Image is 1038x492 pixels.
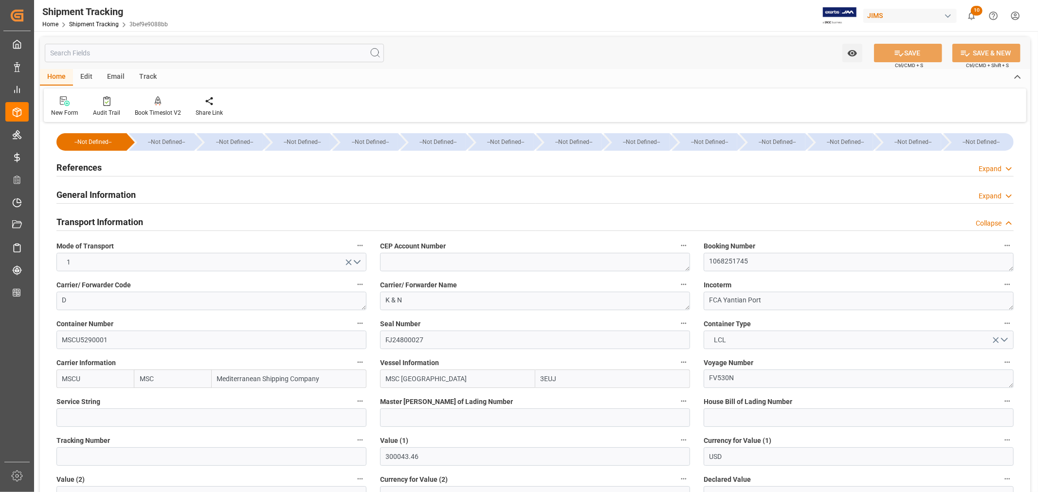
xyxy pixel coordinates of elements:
h2: References [56,161,102,174]
button: Seal Number [677,317,690,330]
span: Carrier Information [56,358,116,368]
div: JIMS [863,9,957,23]
div: --Not Defined-- [206,133,262,151]
div: --Not Defined-- [129,133,194,151]
button: Value (2) [354,473,366,485]
span: House Bill of Lading Number [704,397,792,407]
textarea: 1068251745 [704,253,1014,271]
div: Book Timeslot V2 [135,108,181,117]
div: --Not Defined-- [749,133,805,151]
button: Tracking Number [354,434,366,446]
div: Share Link [196,108,223,117]
span: Value (1) [380,436,408,446]
span: Service String [56,397,100,407]
span: Carrier/ Forwarder Code [56,280,131,290]
span: Carrier/ Forwarder Name [380,280,457,290]
div: --Not Defined-- [682,133,737,151]
div: Shipment Tracking [42,4,168,19]
div: --Not Defined-- [197,133,262,151]
span: CEP Account Number [380,241,446,251]
div: --Not Defined-- [604,133,669,151]
div: --Not Defined-- [808,133,873,151]
div: --Not Defined-- [885,133,941,151]
h2: General Information [56,188,136,201]
div: --Not Defined-- [536,133,601,151]
div: --Not Defined-- [342,133,398,151]
span: Value (2) [56,474,85,485]
textarea: FV530N [704,369,1014,388]
div: --Not Defined-- [818,133,873,151]
button: Carrier Information [354,356,366,369]
div: Expand [979,191,1002,201]
span: LCL [710,335,731,345]
div: --Not Defined-- [139,133,194,151]
div: --Not Defined-- [478,133,533,151]
div: --Not Defined-- [274,133,330,151]
button: Container Number [354,317,366,330]
span: Tracking Number [56,436,110,446]
div: --Not Defined-- [875,133,941,151]
div: --Not Defined-- [332,133,398,151]
div: Edit [73,69,100,86]
button: Value (1) [677,434,690,446]
button: Master [PERSON_NAME] of Lading Number [677,395,690,407]
span: Vessel Information [380,358,439,368]
a: Home [42,21,58,28]
button: show 10 new notifications [961,5,983,27]
div: Collapse [976,218,1002,228]
div: Home [40,69,73,86]
textarea: D [56,292,366,310]
button: open menu [704,331,1014,349]
button: JIMS [863,6,961,25]
button: Vessel Information [677,356,690,369]
button: CEP Account Number [677,239,690,252]
button: House Bill of Lading Number [1001,395,1014,407]
button: open menu [56,253,366,271]
div: Email [100,69,132,86]
a: Shipment Tracking [69,21,119,28]
span: 1 [62,257,76,267]
input: Fullname [212,369,367,388]
span: Currency for Value (2) [380,474,448,485]
button: Mode of Transport [354,239,366,252]
span: Container Type [704,319,751,329]
button: Carrier/ Forwarder Name [677,278,690,291]
button: Declared Value [1001,473,1014,485]
div: --Not Defined-- [614,133,669,151]
div: Audit Trail [93,108,120,117]
span: Currency for Value (1) [704,436,771,446]
span: Seal Number [380,319,420,329]
button: Incoterm [1001,278,1014,291]
button: Booking Number [1001,239,1014,252]
span: Incoterm [704,280,731,290]
div: Track [132,69,164,86]
div: --Not Defined-- [66,133,120,151]
button: SAVE & NEW [952,44,1020,62]
span: Container Number [56,319,113,329]
button: Help Center [983,5,1004,27]
div: --Not Defined-- [468,133,533,151]
input: Shortname [134,369,211,388]
h2: Transport Information [56,215,143,228]
div: --Not Defined-- [672,133,737,151]
span: Mode of Transport [56,241,114,251]
textarea: FCA Yantian Port [704,292,1014,310]
input: Enter Vessel Name [380,369,535,388]
div: --Not Defined-- [56,133,127,151]
button: SAVE [874,44,942,62]
button: Currency for Value (2) [677,473,690,485]
input: SCAC [56,369,134,388]
img: Exertis%20JAM%20-%20Email%20Logo.jpg_1722504956.jpg [823,7,856,24]
div: --Not Defined-- [410,133,466,151]
button: Carrier/ Forwarder Code [354,278,366,291]
span: Voyage Number [704,358,753,368]
div: New Form [51,108,78,117]
div: --Not Defined-- [953,133,1009,151]
button: Voyage Number [1001,356,1014,369]
div: --Not Defined-- [401,133,466,151]
button: Container Type [1001,317,1014,330]
div: --Not Defined-- [265,133,330,151]
div: --Not Defined-- [944,133,1014,151]
textarea: K & N [380,292,690,310]
button: Currency for Value (1) [1001,434,1014,446]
